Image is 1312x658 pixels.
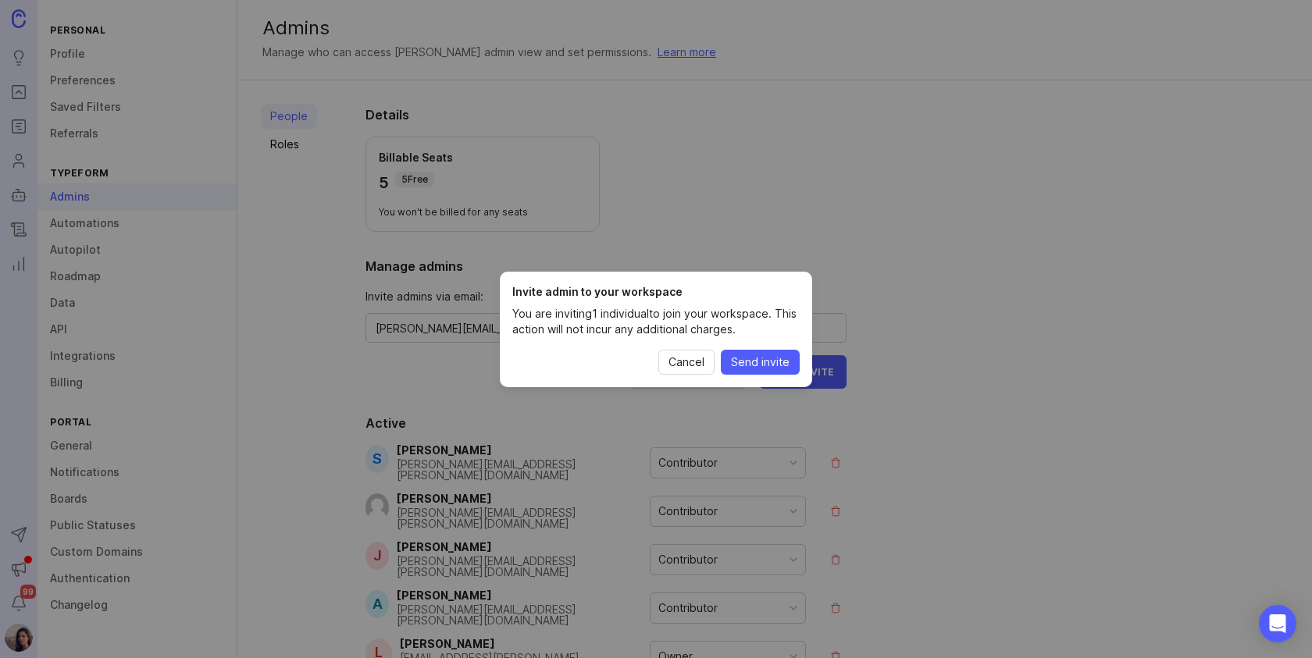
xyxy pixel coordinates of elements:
h1: Invite admin to your workspace [512,284,800,300]
button: Send invite [721,350,800,375]
p: You are inviting 1 individual to join your workspace. This action will not incur any additional c... [512,306,800,337]
span: Send invite [731,354,790,370]
button: Cancel [658,350,715,375]
span: Cancel [668,354,704,370]
div: Open Intercom Messenger [1259,605,1296,642]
